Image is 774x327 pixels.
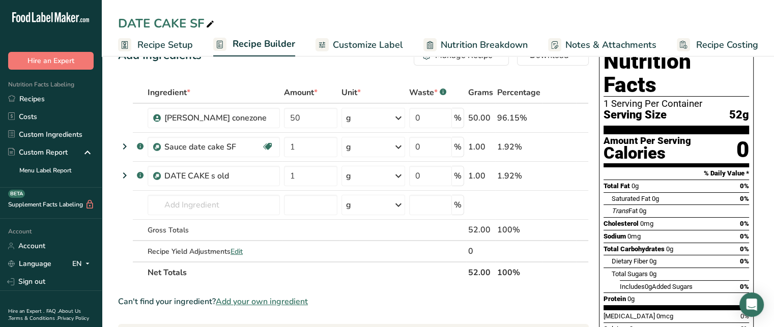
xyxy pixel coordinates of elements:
[627,232,641,240] span: 0mg
[468,86,493,99] span: Grams
[604,109,667,122] span: Serving Size
[604,146,691,161] div: Calories
[604,312,655,320] span: [MEDICAL_DATA]
[740,182,749,190] span: 0%
[612,270,648,278] span: Total Sugars
[8,190,25,198] div: BETA
[639,207,646,215] span: 0g
[341,86,361,99] span: Unit
[696,38,758,52] span: Recipe Costing
[740,257,749,265] span: 0%
[740,245,749,253] span: 0%
[8,255,51,273] a: Language
[497,112,540,124] div: 96.15%
[604,99,749,109] div: 1 Serving Per Container
[612,207,628,215] i: Trans
[346,112,351,124] div: g
[740,232,749,240] span: 0%
[216,295,308,308] span: Add your own ingredient
[146,261,466,283] th: Net Totals
[604,167,749,180] section: % Daily Value *
[468,112,493,124] div: 50.00
[604,182,630,190] span: Total Fat
[497,86,540,99] span: Percentage
[627,295,635,303] span: 0g
[604,245,665,253] span: Total Carbohydrates
[466,261,495,283] th: 52.00
[164,141,262,153] div: Sauce date cake SF
[148,225,280,235] div: Gross Totals
[233,37,295,51] span: Recipe Builder
[8,308,81,322] a: About Us .
[497,224,540,236] div: 100%
[468,245,493,257] div: 0
[649,270,656,278] span: 0g
[213,33,295,57] a: Recipe Builder
[164,112,274,124] div: [PERSON_NAME] conezone
[645,283,652,290] span: 0g
[284,86,318,99] span: Amount
[565,38,656,52] span: Notes & Attachments
[666,245,673,253] span: 0g
[612,195,650,202] span: Saturated Fat
[640,220,653,227] span: 0mg
[118,295,589,308] div: Can't find your ingredient?
[137,38,193,52] span: Recipe Setup
[346,170,351,182] div: g
[612,257,648,265] span: Dietary Fiber
[333,38,403,52] span: Customize Label
[604,50,749,97] h1: Nutrition Facts
[604,232,626,240] span: Sodium
[736,136,749,163] div: 0
[153,143,161,151] img: Sub Recipe
[9,315,58,322] a: Terms & Conditions .
[164,170,274,182] div: DATE CAKE s old
[740,220,749,227] span: 0%
[8,147,68,158] div: Custom Report
[118,34,193,56] a: Recipe Setup
[58,315,89,322] a: Privacy Policy
[468,141,493,153] div: 1.00
[423,34,528,56] a: Nutrition Breakdown
[548,34,656,56] a: Notes & Attachments
[649,257,656,265] span: 0g
[8,52,94,70] button: Hire an Expert
[148,246,280,257] div: Recipe Yield Adjustments
[677,34,758,56] a: Recipe Costing
[495,261,542,283] th: 100%
[497,141,540,153] div: 1.92%
[652,195,659,202] span: 0g
[740,195,749,202] span: 0%
[604,295,626,303] span: Protein
[620,283,693,290] span: Includes Added Sugars
[153,172,161,180] img: Sub Recipe
[604,136,691,146] div: Amount Per Serving
[740,283,749,290] span: 0%
[72,258,94,270] div: EN
[346,141,351,153] div: g
[231,247,243,256] span: Edit
[632,182,639,190] span: 0g
[468,170,493,182] div: 1.00
[148,86,190,99] span: Ingredient
[409,86,446,99] div: Waste
[612,207,638,215] span: Fat
[739,292,764,317] div: Open Intercom Messenger
[346,199,351,211] div: g
[497,170,540,182] div: 1.92%
[46,308,59,315] a: FAQ .
[729,109,749,122] span: 52g
[316,34,403,56] a: Customize Label
[740,312,749,320] span: 0%
[8,308,44,315] a: Hire an Expert .
[468,224,493,236] div: 52.00
[656,312,673,320] span: 0mcg
[604,220,639,227] span: Cholesterol
[148,195,280,215] input: Add Ingredient
[118,14,216,33] div: DATE CAKE SF
[441,38,528,52] span: Nutrition Breakdown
